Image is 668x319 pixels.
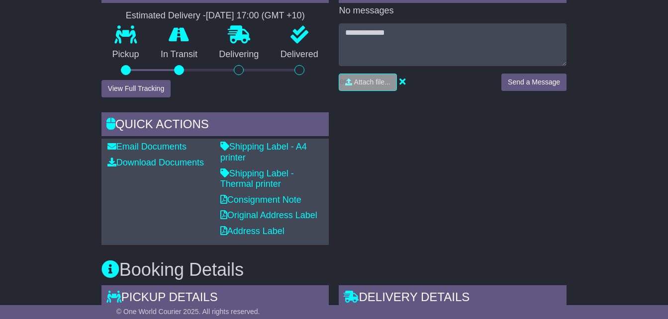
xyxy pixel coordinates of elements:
[220,210,317,220] a: Original Address Label
[107,142,187,152] a: Email Documents
[220,168,294,189] a: Shipping Label - Thermal printer
[101,80,171,97] button: View Full Tracking
[116,308,260,316] span: © One World Courier 2025. All rights reserved.
[208,49,270,60] p: Delivering
[501,74,567,91] button: Send a Message
[206,10,305,21] div: [DATE] 17:00 (GMT +10)
[101,285,329,312] div: Pickup Details
[220,142,307,162] a: Shipping Label - A4 printer
[101,260,567,280] h3: Booking Details
[101,112,329,139] div: Quick Actions
[101,10,329,21] div: Estimated Delivery -
[339,5,567,16] p: No messages
[101,49,150,60] p: Pickup
[220,226,285,236] a: Address Label
[339,285,567,312] div: Delivery Details
[220,195,301,205] a: Consignment Note
[150,49,208,60] p: In Transit
[107,158,204,167] a: Download Documents
[270,49,329,60] p: Delivered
